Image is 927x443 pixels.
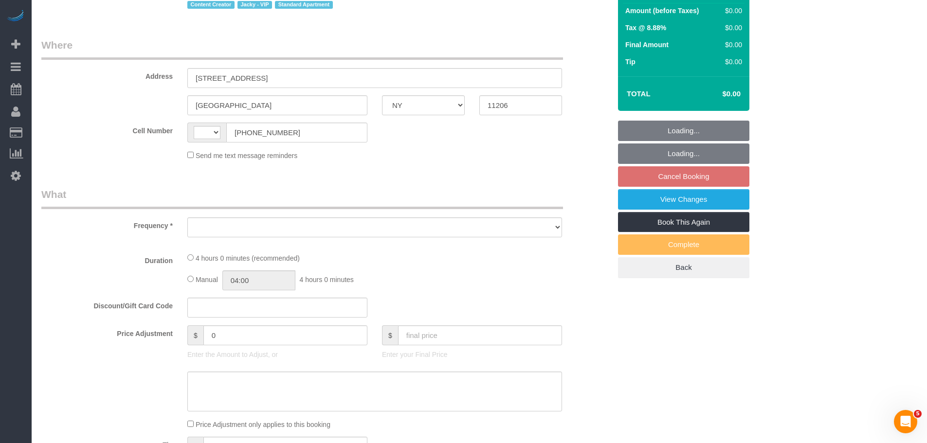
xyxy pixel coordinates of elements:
span: 5 [914,410,922,418]
p: Enter your Final Price [382,350,562,359]
input: Cell Number [226,123,367,142]
label: Final Amount [625,40,669,50]
img: Automaid Logo [6,10,25,23]
span: $ [382,325,398,345]
label: Price Adjustment [34,325,180,338]
label: Tax @ 8.88% [625,23,666,33]
div: $0.00 [716,57,742,67]
span: Jacky - VIP [237,1,272,9]
legend: Where [41,38,563,60]
p: Enter the Amount to Adjust, or [187,350,367,359]
span: Manual [196,276,218,284]
span: $ [187,325,203,345]
span: 4 hours 0 minutes (recommended) [196,254,300,262]
span: Content Creator [187,1,235,9]
label: Address [34,68,180,81]
input: final price [398,325,562,345]
a: View Changes [618,189,749,210]
span: Send me text message reminders [196,152,297,159]
input: City [187,95,367,115]
div: $0.00 [716,40,742,50]
strong: Total [627,89,651,98]
label: Cell Number [34,123,180,136]
label: Frequency * [34,217,180,230]
label: Tip [625,57,636,67]
input: Zip Code [479,95,562,115]
label: Discount/Gift Card Code [34,298,180,311]
div: $0.00 [716,23,742,33]
a: Book This Again [618,212,749,232]
span: 4 hours 0 minutes [300,276,354,284]
label: Amount (before Taxes) [625,6,699,16]
h4: $0.00 [693,90,741,98]
span: Price Adjustment only applies to this booking [196,421,330,428]
legend: What [41,187,563,209]
div: $0.00 [716,6,742,16]
label: Duration [34,252,180,266]
iframe: Intercom live chat [894,410,917,433]
span: Standard Apartment [275,1,333,9]
a: Back [618,257,749,278]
